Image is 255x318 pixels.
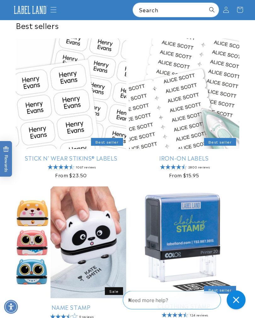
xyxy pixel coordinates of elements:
[16,304,126,311] a: Name Stamp
[129,155,239,162] a: Iron-On Labels
[16,21,239,31] h2: Best sellers
[47,3,60,17] summary: Menu
[9,2,50,18] a: Label Land
[205,3,219,17] button: Search
[4,300,18,314] div: Accessibility Menu
[12,4,48,16] img: Label Land
[16,155,126,162] a: Stick N' Wear Stikins® Labels
[3,146,9,173] span: Rewards
[123,288,249,312] iframe: Gorgias Floating Chat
